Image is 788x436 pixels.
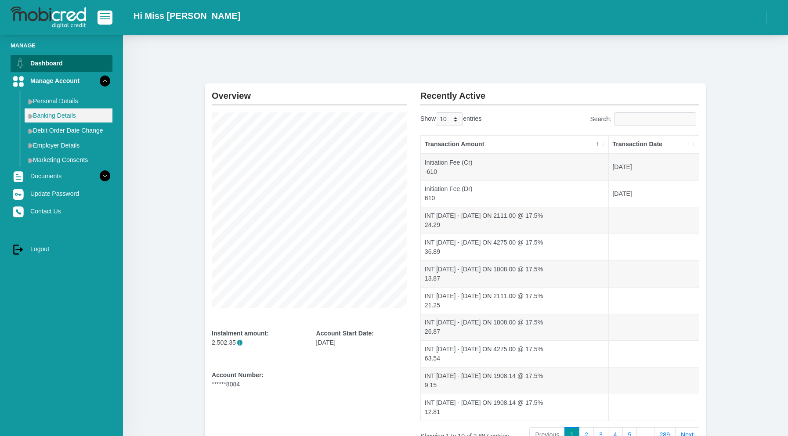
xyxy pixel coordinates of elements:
h2: Overview [212,83,407,101]
td: INT [DATE] - [DATE] ON 4275.00 @ 17.5% 63.54 [421,340,609,367]
td: [DATE] [609,180,699,207]
td: INT [DATE] - [DATE] ON 2111.00 @ 17.5% 21.25 [421,287,609,314]
img: logo-mobicred.svg [11,7,86,29]
h2: Recently Active [420,83,699,101]
a: Contact Us [11,203,112,220]
th: Transaction Amount: activate to sort column descending [421,135,609,154]
td: INT [DATE] - [DATE] ON 2111.00 @ 17.5% 24.29 [421,207,609,234]
span: i [237,340,243,346]
b: Account Start Date: [316,330,374,337]
a: Debit Order Date Change [25,123,112,137]
td: INT [DATE] - [DATE] ON 1808.00 @ 17.5% 13.87 [421,260,609,287]
a: Update Password [11,185,112,202]
label: Show entries [420,112,481,126]
td: INT [DATE] - [DATE] ON 1908.14 @ 17.5% 9.15 [421,367,609,394]
td: INT [DATE] - [DATE] ON 1908.14 @ 17.5% 12.81 [421,394,609,421]
img: menu arrow [28,158,33,163]
input: Search: [614,112,696,126]
a: Dashboard [11,55,112,72]
li: Manage [11,41,112,50]
h2: Hi Miss [PERSON_NAME] [134,11,240,21]
td: INT [DATE] - [DATE] ON 1808.00 @ 17.5% 26.87 [421,314,609,341]
a: Banking Details [25,108,112,123]
b: Instalment amount: [212,330,269,337]
a: Marketing Consents [25,153,112,167]
img: menu arrow [28,113,33,119]
img: menu arrow [28,99,33,104]
a: Personal Details [25,94,112,108]
img: menu arrow [28,143,33,148]
label: Search: [590,112,699,126]
a: Documents [11,168,112,184]
td: [DATE] [609,154,699,180]
th: Transaction Date: activate to sort column ascending [609,135,699,154]
td: Initiation Fee (Dr) 610 [421,180,609,207]
img: menu arrow [28,128,33,134]
td: Initiation Fee (Cr) -610 [421,154,609,180]
select: Showentries [436,112,463,126]
div: [DATE] [316,329,408,347]
a: Logout [11,241,112,257]
td: INT [DATE] - [DATE] ON 4275.00 @ 17.5% 36.89 [421,234,609,260]
b: Account Number: [212,371,264,378]
p: 2,502.35 [212,338,303,347]
a: Manage Account [11,72,112,89]
a: Employer Details [25,138,112,152]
